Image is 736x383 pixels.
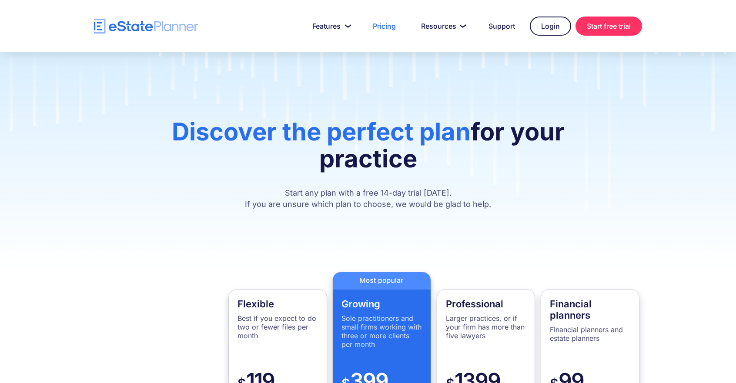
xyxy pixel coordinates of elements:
h4: Financial planners [550,298,630,321]
a: Start free trial [575,17,642,36]
a: Login [530,17,571,36]
h4: Professional [446,298,526,310]
a: Features [302,17,358,35]
a: Pricing [362,17,406,35]
p: Larger practices, or if your firm has more than five lawyers [446,314,526,340]
p: Sole practitioners and small firms working with three or more clients per month [341,314,422,349]
p: Best if you expect to do two or fewer files per month [238,314,318,340]
span: Discover the perfect plan [172,117,471,147]
h4: Flexible [238,298,318,310]
h4: Growing [341,298,422,310]
a: home [94,19,198,34]
p: Start any plan with a free 14-day trial [DATE]. If you are unsure which plan to choose, we would ... [160,187,575,210]
a: Resources [411,17,474,35]
p: Financial planners and estate planners [550,325,630,343]
h1: for your practice [160,118,575,181]
a: Support [478,17,525,35]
